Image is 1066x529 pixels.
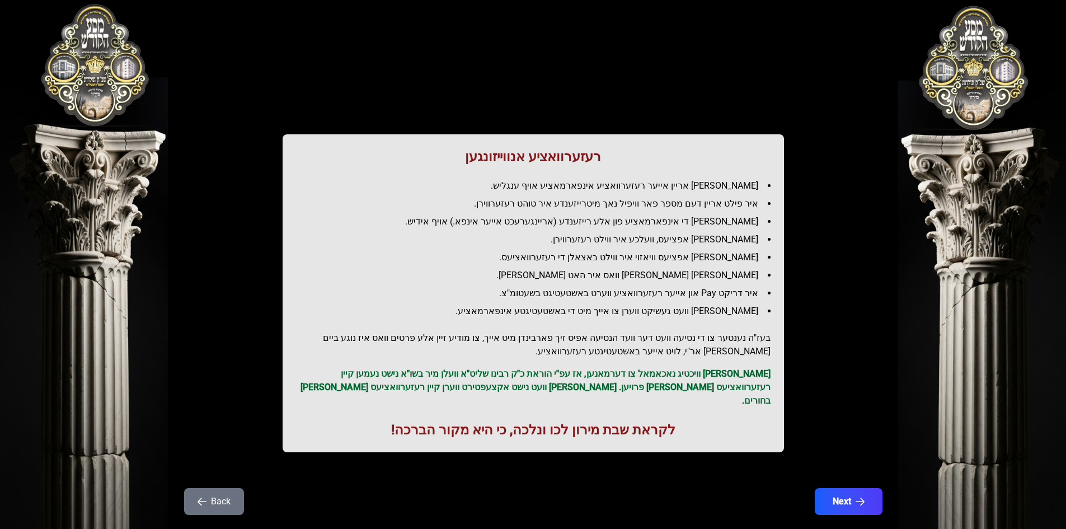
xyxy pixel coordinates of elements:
[305,197,771,210] li: איר פילט אריין דעם מספר פאר וויפיל נאך מיטרייזענדע איר טוהט רעזערווירן.
[815,488,882,515] button: Next
[296,331,771,358] h2: בעז"ה נענטער צו די נסיעה וועט דער וועד הנסיעה אפיס זיך פארבינדן מיט אייך, צו מודיע זיין אלע פרטים...
[296,367,771,408] p: [PERSON_NAME] וויכטיג נאכאמאל צו דערמאנען, אז עפ"י הוראת כ"ק רבינו שליט"א וועלן מיר בשו"א נישט נע...
[305,287,771,300] li: איר דריקט Pay און אייער רעזערוואציע ווערט באשטעטיגט בשעטומ"צ.
[305,251,771,264] li: [PERSON_NAME] אפציעס וויאזוי איר ווילט באצאלן די רעזערוואציעס.
[305,233,771,246] li: [PERSON_NAME] אפציעס, וועלכע איר ווילט רעזערווירן.
[305,269,771,282] li: [PERSON_NAME] [PERSON_NAME] וואס איר האט [PERSON_NAME].
[296,421,771,439] h1: לקראת שבת מירון לכו ונלכה, כי היא מקור הברכה!
[305,179,771,193] li: [PERSON_NAME] אריין אייער רעזערוואציע אינפארמאציע אויף ענגליש.
[296,148,771,166] h1: רעזערוואציע אנווייזונגען
[305,305,771,318] li: [PERSON_NAME] וועט געשיקט ווערן צו אייך מיט די באשטעטיגטע אינפארמאציע.
[305,215,771,228] li: [PERSON_NAME] די אינפארמאציע פון אלע רייזענדע (אריינגערעכט אייער אינפא.) אויף אידיש.
[184,488,244,515] button: Back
